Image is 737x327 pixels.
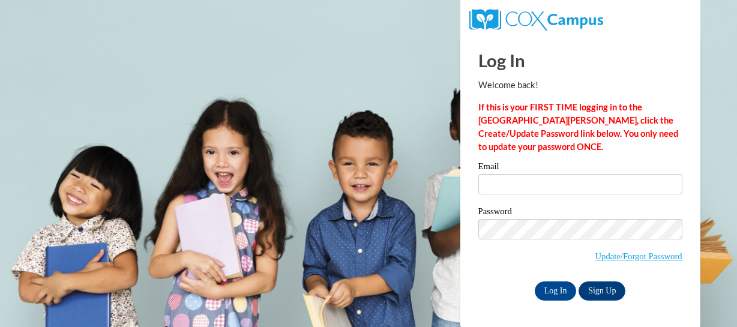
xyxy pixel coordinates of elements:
[535,281,577,301] input: Log In
[469,9,603,31] img: COX Campus
[478,207,682,219] label: Password
[579,281,625,301] a: Sign Up
[469,14,603,24] a: COX Campus
[478,102,678,152] strong: If this is your FIRST TIME logging in to the [GEOGRAPHIC_DATA][PERSON_NAME], click the Create/Upd...
[478,162,682,174] label: Email
[478,48,682,73] h1: Log In
[478,79,682,92] p: Welcome back!
[595,251,682,261] a: Update/Forgot Password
